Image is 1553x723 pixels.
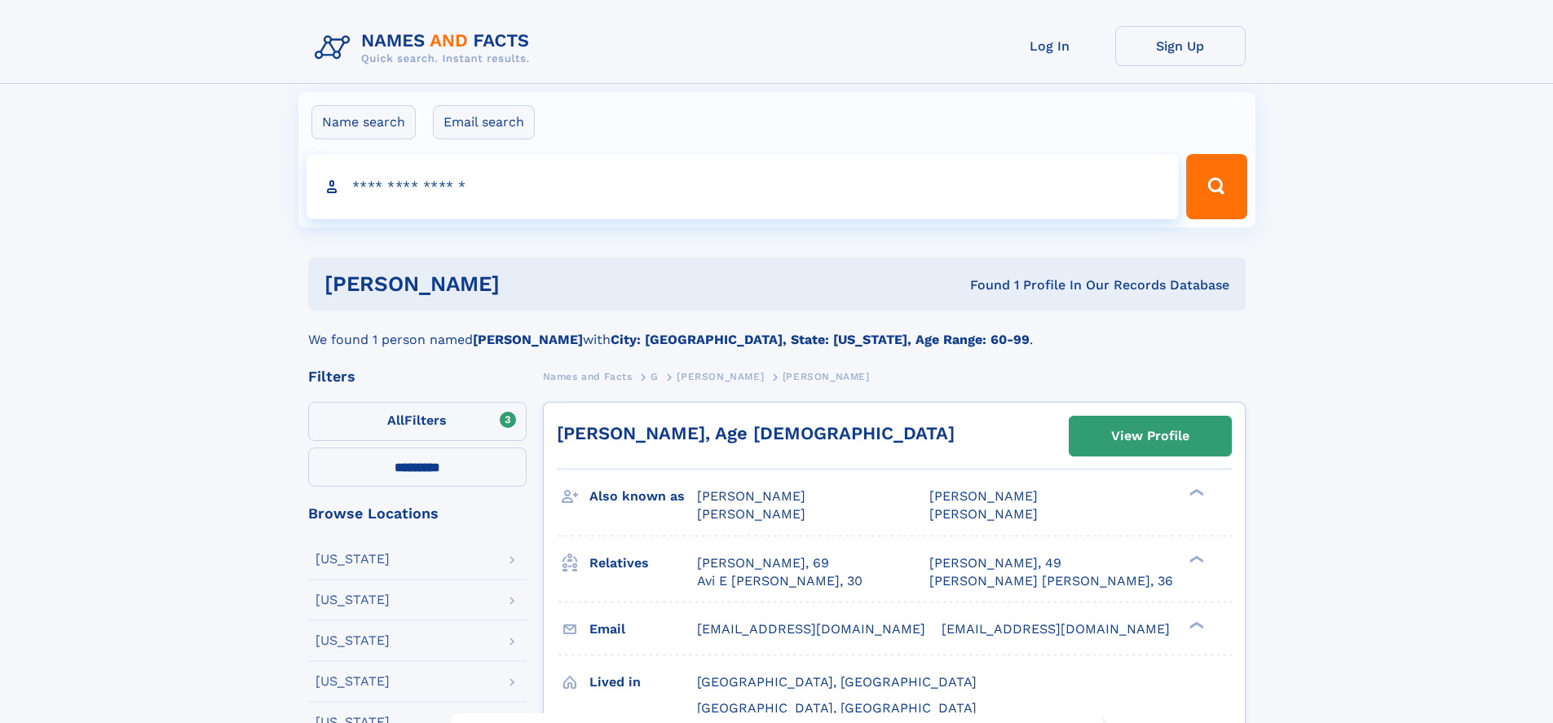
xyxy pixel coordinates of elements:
[985,26,1115,66] a: Log In
[697,488,805,504] span: [PERSON_NAME]
[387,412,404,428] span: All
[589,615,697,643] h3: Email
[315,593,390,606] div: [US_STATE]
[1185,553,1205,564] div: ❯
[697,554,829,572] a: [PERSON_NAME], 69
[697,572,863,590] a: Avi E [PERSON_NAME], 30
[1111,417,1189,455] div: View Profile
[1186,154,1246,219] button: Search Button
[929,506,1038,522] span: [PERSON_NAME]
[1070,417,1231,456] a: View Profile
[697,700,977,716] span: [GEOGRAPHIC_DATA], [GEOGRAPHIC_DATA]
[315,553,390,566] div: [US_STATE]
[307,154,1180,219] input: search input
[324,274,735,294] h1: [PERSON_NAME]
[589,483,697,510] h3: Also known as
[315,634,390,647] div: [US_STATE]
[315,675,390,688] div: [US_STATE]
[589,668,697,696] h3: Lived in
[1185,487,1205,498] div: ❯
[929,488,1038,504] span: [PERSON_NAME]
[677,366,764,386] a: [PERSON_NAME]
[543,366,633,386] a: Names and Facts
[677,371,764,382] span: [PERSON_NAME]
[929,554,1061,572] a: [PERSON_NAME], 49
[308,402,527,441] label: Filters
[589,549,697,577] h3: Relatives
[308,26,543,70] img: Logo Names and Facts
[308,311,1246,350] div: We found 1 person named with .
[611,332,1030,347] b: City: [GEOGRAPHIC_DATA], State: [US_STATE], Age Range: 60-99
[697,621,925,637] span: [EMAIL_ADDRESS][DOMAIN_NAME]
[1115,26,1246,66] a: Sign Up
[557,423,955,443] a: [PERSON_NAME], Age [DEMOGRAPHIC_DATA]
[783,371,870,382] span: [PERSON_NAME]
[308,369,527,384] div: Filters
[433,105,535,139] label: Email search
[651,371,659,382] span: G
[929,572,1173,590] a: [PERSON_NAME] [PERSON_NAME], 36
[311,105,416,139] label: Name search
[697,506,805,522] span: [PERSON_NAME]
[473,332,583,347] b: [PERSON_NAME]
[697,674,977,690] span: [GEOGRAPHIC_DATA], [GEOGRAPHIC_DATA]
[1185,619,1205,630] div: ❯
[942,621,1170,637] span: [EMAIL_ADDRESS][DOMAIN_NAME]
[308,506,527,521] div: Browse Locations
[651,366,659,386] a: G
[735,276,1229,294] div: Found 1 Profile In Our Records Database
